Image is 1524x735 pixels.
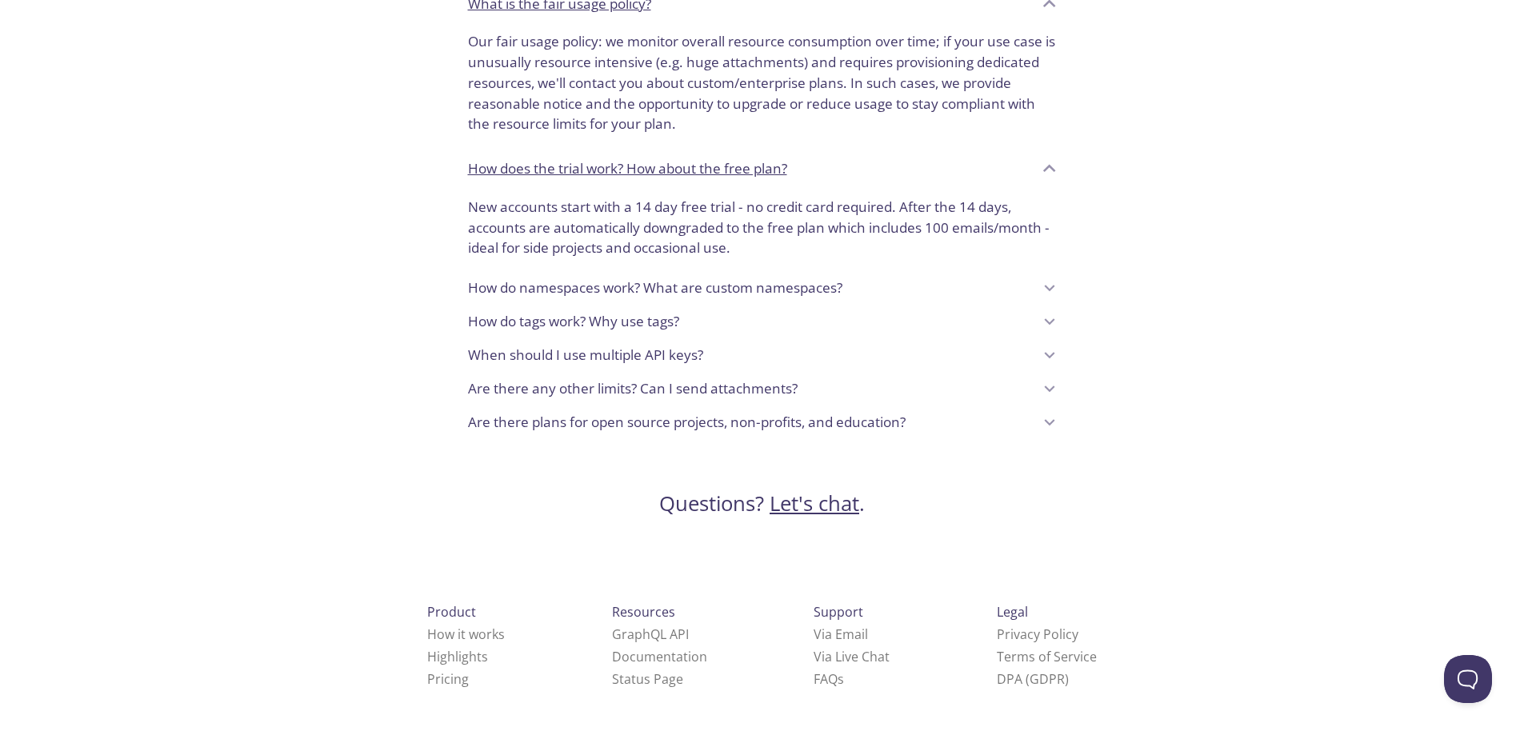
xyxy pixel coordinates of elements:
a: Pricing [427,670,469,688]
span: Support [814,603,863,621]
p: New accounts start with a 14 day free trial - no credit card required. After the 14 days, account... [468,197,1057,258]
span: Product [427,603,476,621]
div: When should I use multiple API keys? [455,338,1070,372]
a: Privacy Policy [997,625,1078,643]
div: How do tags work? Why use tags? [455,305,1070,338]
p: When should I use multiple API keys? [468,345,703,366]
a: DPA (GDPR) [997,670,1069,688]
a: GraphQL API [612,625,689,643]
a: Via Email [814,625,868,643]
a: FAQ [814,670,844,688]
div: How does the trial work? How about the free plan? [455,190,1070,271]
span: Resources [612,603,675,621]
a: Status Page [612,670,683,688]
a: Let's chat [770,489,859,517]
p: How do namespaces work? What are custom namespaces? [468,278,842,298]
p: Are there any other limits? Can I send attachments? [468,378,798,399]
span: Legal [997,603,1028,621]
div: Are there any other limits? Can I send attachments? [455,372,1070,405]
div: How do namespaces work? What are custom namespaces? [455,271,1070,305]
div: How does the trial work? How about the free plan? [455,147,1070,190]
h3: Questions? . [659,490,865,517]
a: Highlights [427,648,488,665]
p: Our fair usage policy: we monitor overall resource consumption over time; if your use case is unu... [468,31,1057,134]
p: How does the trial work? How about the free plan? [468,158,787,179]
p: How do tags work? Why use tags? [468,311,679,332]
a: How it works [427,625,505,643]
p: Are there plans for open source projects, non-profits, and education? [468,412,906,433]
span: s [838,670,844,688]
a: Via Live Chat [814,648,890,665]
div: Are there plans for open source projects, non-profits, and education? [455,405,1070,439]
a: Terms of Service [997,648,1097,665]
a: Documentation [612,648,707,665]
iframe: Help Scout Beacon - Open [1444,655,1492,703]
